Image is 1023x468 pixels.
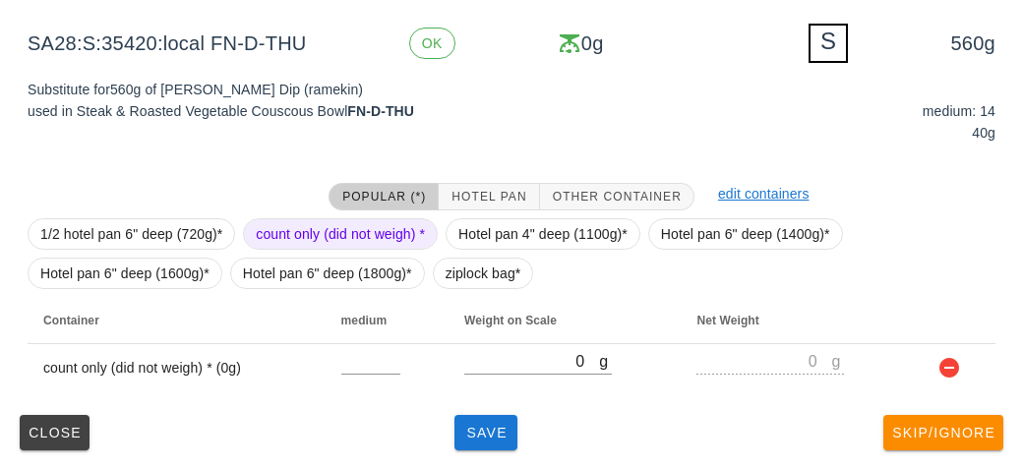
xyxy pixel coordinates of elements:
[43,314,99,327] span: Container
[446,259,521,288] span: ziplock bag*
[914,297,995,344] th: Not sorted. Activate to sort ascending.
[464,314,557,327] span: Weight on Scale
[718,186,810,202] a: edit containers
[28,82,110,97] span: Substitute for
[256,219,425,249] span: count only (did not weigh) *
[347,103,414,119] strong: FN-D-THU
[809,24,848,63] div: S
[40,219,222,249] span: 1/2 hotel pan 6" deep (720g)*
[832,348,845,374] div: g
[883,415,1003,450] button: Skip/Ignore
[341,190,426,204] span: Popular (*)
[540,183,694,210] button: Other Container
[40,259,210,288] span: Hotel pan 6" deep (1600g)*
[28,425,82,440] span: Close
[891,425,995,440] span: Skip/Ignore
[599,348,612,374] div: g
[20,415,90,450] button: Close
[451,190,526,204] span: Hotel Pan
[28,297,326,344] th: Container: Not sorted. Activate to sort ascending.
[759,96,999,147] div: medium: 14 40g
[462,425,510,440] span: Save
[454,415,517,450] button: Save
[696,314,758,327] span: Net Weight
[439,183,539,210] button: Hotel Pan
[661,219,830,249] span: Hotel pan 6" deep (1400g)*
[458,219,628,249] span: Hotel pan 4" deep (1100g)*
[449,297,681,344] th: Weight on Scale: Not sorted. Activate to sort ascending.
[341,314,388,327] span: medium
[552,190,682,204] span: Other Container
[326,297,449,344] th: medium: Not sorted. Activate to sort ascending.
[681,297,913,344] th: Net Weight: Not sorted. Activate to sort ascending.
[243,259,412,288] span: Hotel pan 6" deep (1800g)*
[28,344,326,391] td: count only (did not weigh) * (0g)
[329,183,439,210] button: Popular (*)
[12,8,1011,79] div: SA28:S:35420:local FN-D-THU 0g 560g
[16,67,511,163] div: 560g of [PERSON_NAME] Dip (ramekin) used in Steak & Roasted Vegetable Couscous Bowl
[422,29,443,58] span: OK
